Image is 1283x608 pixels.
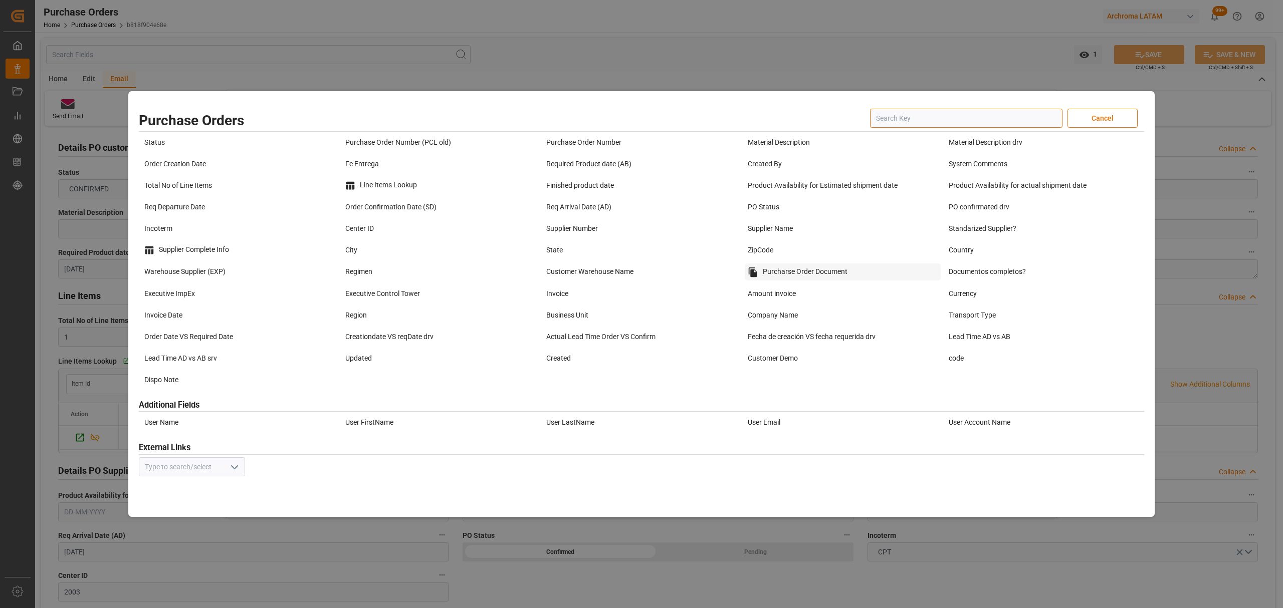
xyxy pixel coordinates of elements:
div: User Email [745,414,906,431]
div: User Account Name [946,414,1107,431]
div: Country [946,242,1107,258]
div: PO Status [745,199,906,215]
div: Regimen [342,263,503,280]
div: Region [342,307,503,324]
div: Required Product date (AB) [543,156,704,172]
div: Currency [946,285,1107,302]
div: Standarized Supplier? [946,220,1107,237]
div: Line Items Lookup [342,177,503,193]
div: User LastName [543,414,704,431]
div: Product Availability for actual shipment date [946,177,1107,194]
div: Amount invoice [745,285,906,302]
button: Cancel [1067,109,1138,128]
h3: External Links [139,442,190,454]
div: Invoice [543,285,704,302]
div: Order Creation Date [141,156,302,172]
div: Purcharse Order Document [745,263,941,280]
h2: Purchase Orders [139,110,641,131]
div: Documentos completos? [946,263,1107,280]
div: Material Description drv [946,134,1107,151]
div: Creationdate VS reqDate drv [342,329,503,345]
div: Customer Demo [745,350,906,367]
div: Product Availability for Estimated shipment date [745,177,906,194]
div: Created By [745,156,906,172]
div: code [946,350,1107,367]
div: Fe Entrega [342,156,503,172]
div: Company Name [745,307,906,324]
div: Actual Lead Time Order VS Confirm [543,329,704,345]
div: Warehouse Supplier (EXP) [141,263,302,280]
div: State [543,242,704,258]
div: Supplier Complete Info [141,242,302,258]
div: Executive Control Tower [342,285,503,302]
button: open menu [226,459,241,475]
div: Order Date VS Required Date [141,329,302,345]
div: User FirstName [342,414,503,431]
div: Purchase Order Number [543,134,704,151]
div: Created [543,350,704,367]
input: Type to search/select [139,457,245,476]
input: Search Key [870,109,1062,128]
div: Lead Time AD vs AB srv [141,350,302,367]
div: Invoice Date [141,307,302,324]
div: Status [141,134,302,151]
div: Total No of Line Items [141,177,302,194]
div: Finished product date [543,177,704,194]
div: Material Description [745,134,906,151]
h3: Additional Fields [139,399,199,412]
div: System Comments [946,156,1107,172]
div: Incoterm [141,220,302,237]
div: Purchase Order Number (PCL old) [342,134,503,151]
div: Center ID [342,220,503,237]
div: Transport Type [946,307,1107,324]
div: Lead Time AD vs AB [946,329,1107,345]
div: Executive ImpEx [141,285,302,302]
div: Req Arrival Date (AD) [543,199,704,215]
div: Supplier Name [745,220,906,237]
div: Supplier Number [543,220,704,237]
div: Fecha de creación VS fecha requerida drv [745,329,906,345]
div: Business Unit [543,307,704,324]
div: City [342,242,503,258]
div: User Name [141,414,302,431]
div: Customer Warehouse Name [543,263,704,280]
div: Order Confirmation Date (SD) [342,199,503,215]
div: PO confirmated drv [946,199,1107,215]
div: Dispo Note [141,372,302,388]
div: ZipCode [745,242,906,258]
div: Req Departure Date [141,199,302,215]
div: Updated [342,350,503,367]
